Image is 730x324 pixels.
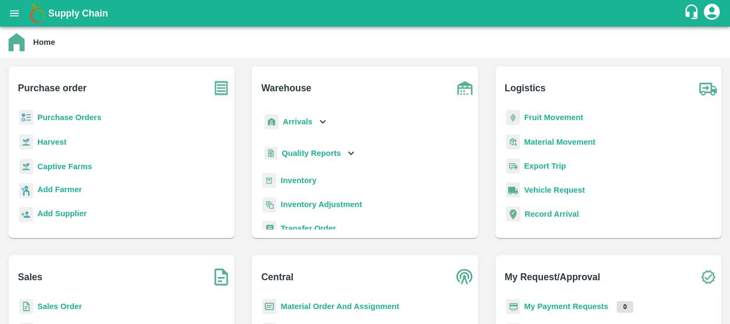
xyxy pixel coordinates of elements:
[19,110,33,125] img: reciept
[18,270,43,285] b: Sales
[262,143,357,164] div: Quality Reports
[695,75,721,101] img: truck
[262,173,276,188] img: whInventory
[37,162,92,171] a: Captive Farms
[37,302,82,311] a: Sales Order
[37,185,82,194] b: Add Farmer
[695,264,721,290] img: check
[524,113,584,122] a: Fruit Movement
[37,184,82,198] a: Add Farmer
[684,4,702,23] div: customer-support
[281,176,316,185] a: Inventory
[2,1,27,26] button: open drawer
[208,75,235,101] img: purchase
[524,162,566,170] a: Export Trip
[37,113,102,122] a: Purchase Orders
[282,149,341,157] b: Quality Reports
[262,299,276,314] img: centralMaterial
[504,270,600,285] b: My Request/Approval
[452,264,478,290] img: central
[524,302,609,311] a: My Payment Requests
[506,159,520,174] img: delivery
[37,209,87,218] b: Add Supplier
[19,299,33,314] img: sales
[617,301,633,313] p: 0
[506,183,520,198] img: vehicle
[18,81,87,96] b: Purchase order
[262,110,329,134] div: Arrivals
[19,134,33,150] img: harvest
[265,114,278,130] img: whArrival
[524,186,585,194] a: Vehicle Request
[262,197,276,212] img: inventory
[702,2,721,25] div: account of current user
[281,224,336,233] a: Transfer Order
[504,81,546,96] b: Logistics
[9,33,25,51] img: home
[19,159,33,175] img: harvest
[506,299,520,314] img: payment
[261,81,312,96] b: Warehouse
[19,183,33,199] img: farmer
[506,134,520,150] img: material
[281,302,399,311] a: Material Order And Assignment
[48,8,108,19] b: Supply Chain
[525,210,579,218] a: Record Arrival
[19,207,33,223] img: supplier
[262,221,276,236] img: whTransfer
[48,6,684,21] a: Supply Chain
[283,117,312,126] b: Arrivals
[33,38,55,46] b: Home
[452,75,478,101] img: warehouse
[37,138,66,146] a: Harvest
[524,138,596,146] a: Material Movement
[208,264,235,290] img: soSales
[281,200,362,209] a: Inventory Adjustment
[261,270,293,285] b: Central
[506,110,520,125] img: fruit
[27,3,48,24] img: logo
[37,208,87,222] a: Add Supplier
[506,207,521,222] img: recordArrival
[265,147,277,160] img: qualityReport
